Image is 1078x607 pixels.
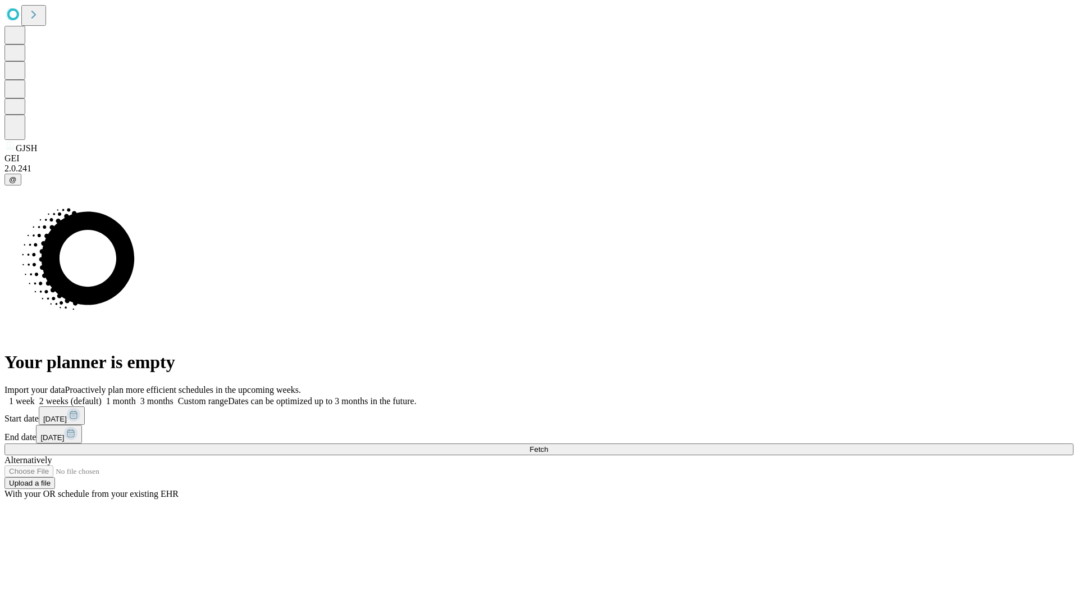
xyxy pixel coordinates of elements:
span: 3 months [140,396,173,406]
span: Custom range [178,396,228,406]
span: GJSH [16,143,37,153]
span: [DATE] [40,433,64,442]
span: 1 month [106,396,136,406]
span: Alternatively [4,455,52,465]
div: End date [4,425,1074,443]
h1: Your planner is empty [4,352,1074,373]
span: With your OR schedule from your existing EHR [4,489,179,499]
button: [DATE] [36,425,82,443]
span: @ [9,175,17,184]
button: [DATE] [39,406,85,425]
span: [DATE] [43,415,67,423]
span: Proactively plan more efficient schedules in the upcoming weeks. [65,385,301,395]
span: Fetch [529,445,548,454]
span: Import your data [4,385,65,395]
button: @ [4,174,21,185]
span: Dates can be optimized up to 3 months in the future. [228,396,416,406]
div: GEI [4,153,1074,164]
div: 2.0.241 [4,164,1074,174]
button: Upload a file [4,477,55,489]
span: 2 weeks (default) [39,396,102,406]
span: 1 week [9,396,35,406]
div: Start date [4,406,1074,425]
button: Fetch [4,443,1074,455]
